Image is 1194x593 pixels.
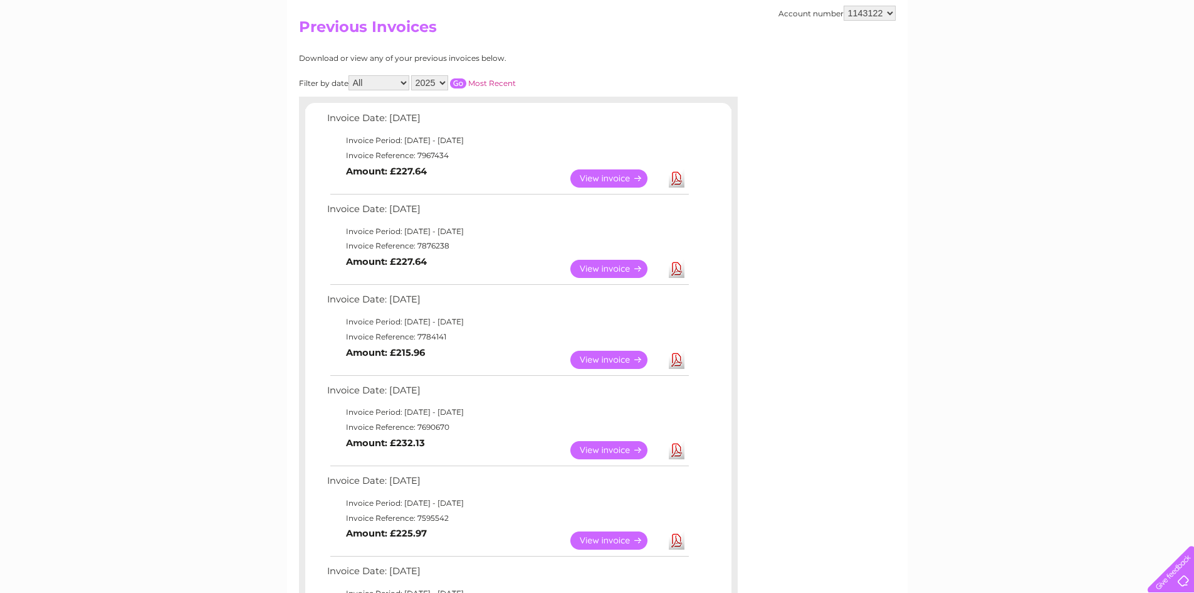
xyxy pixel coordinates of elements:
a: Most Recent [468,78,516,88]
b: Amount: £227.64 [346,166,427,177]
div: Download or view any of your previous invoices below. [299,54,628,63]
td: Invoice Reference: 7967434 [324,148,691,163]
td: Invoice Reference: 7876238 [324,238,691,254]
div: Account number [778,6,896,21]
div: Clear Business is a trading name of Verastar Limited (registered in [GEOGRAPHIC_DATA] No. 3667643... [301,7,894,61]
a: Download [669,169,684,188]
b: Amount: £227.64 [346,256,427,267]
td: Invoice Reference: 7784141 [324,329,691,345]
a: View [570,351,662,369]
td: Invoice Reference: 7595542 [324,511,691,526]
a: Log out [1153,53,1182,63]
td: Invoice Period: [DATE] - [DATE] [324,405,691,420]
a: 0333 014 3131 [958,6,1044,22]
img: logo.png [42,33,106,71]
a: Energy [1005,53,1032,63]
a: Download [669,260,684,278]
td: Invoice Date: [DATE] [324,382,691,405]
div: Filter by date [299,75,628,90]
td: Invoice Period: [DATE] - [DATE] [324,133,691,148]
a: Download [669,351,684,369]
td: Invoice Date: [DATE] [324,291,691,314]
td: Invoice Period: [DATE] - [DATE] [324,314,691,329]
td: Invoice Date: [DATE] [324,110,691,133]
td: Invoice Reference: 7690670 [324,420,691,435]
a: Blog [1085,53,1103,63]
td: Invoice Period: [DATE] - [DATE] [324,224,691,239]
a: Contact [1111,53,1141,63]
b: Amount: £215.96 [346,347,425,358]
td: Invoice Period: [DATE] - [DATE] [324,496,691,511]
td: Invoice Date: [DATE] [324,201,691,224]
td: Invoice Date: [DATE] [324,563,691,586]
h2: Previous Invoices [299,18,896,42]
a: Water [973,53,997,63]
b: Amount: £232.13 [346,437,425,449]
a: View [570,169,662,188]
td: Invoice Date: [DATE] [324,473,691,496]
a: Download [669,532,684,550]
a: View [570,441,662,459]
a: View [570,532,662,550]
b: Amount: £225.97 [346,528,427,539]
a: View [570,260,662,278]
a: Download [669,441,684,459]
a: Telecoms [1040,53,1077,63]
